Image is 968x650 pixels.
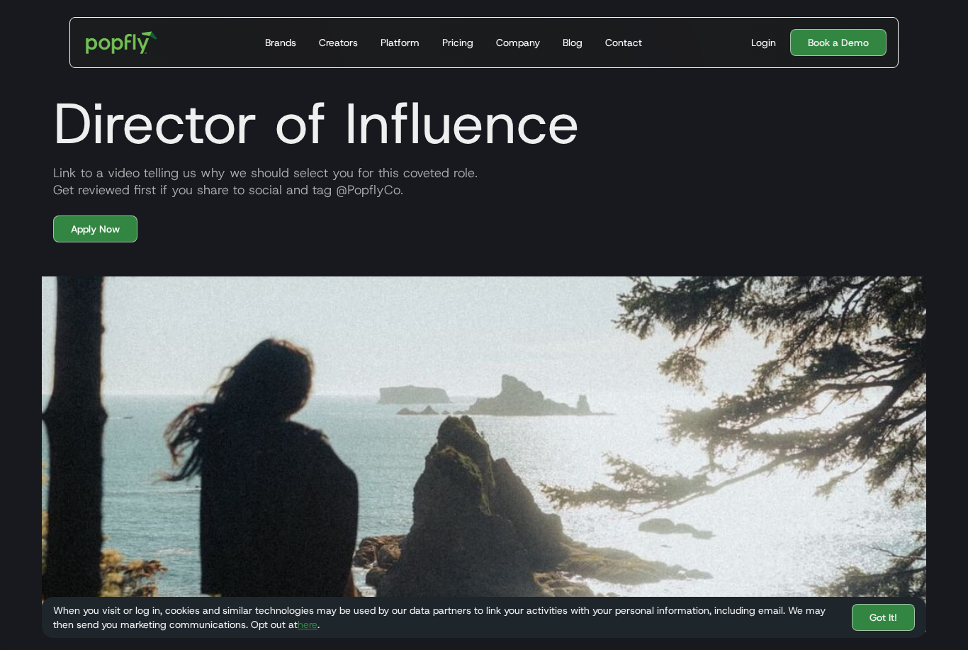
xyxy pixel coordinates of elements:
[259,18,302,67] a: Brands
[76,21,167,64] a: home
[265,35,296,50] div: Brands
[490,18,546,67] a: Company
[42,164,926,198] div: Link to a video telling us why we should select you for this coveted role. Get reviewed first if ...
[751,35,776,50] div: Login
[42,89,926,157] h1: Director of Influence
[381,35,420,50] div: Platform
[375,18,425,67] a: Platform
[852,604,915,631] a: Got It!
[496,35,540,50] div: Company
[557,18,588,67] a: Blog
[605,35,642,50] div: Contact
[600,18,648,67] a: Contact
[442,35,473,50] div: Pricing
[53,603,840,632] div: When you visit or log in, cookies and similar technologies may be used by our data partners to li...
[437,18,479,67] a: Pricing
[298,618,317,631] a: here
[745,35,782,50] a: Login
[790,29,887,56] a: Book a Demo
[563,35,583,50] div: Blog
[313,18,364,67] a: Creators
[53,215,137,242] a: Apply Now
[319,35,358,50] div: Creators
